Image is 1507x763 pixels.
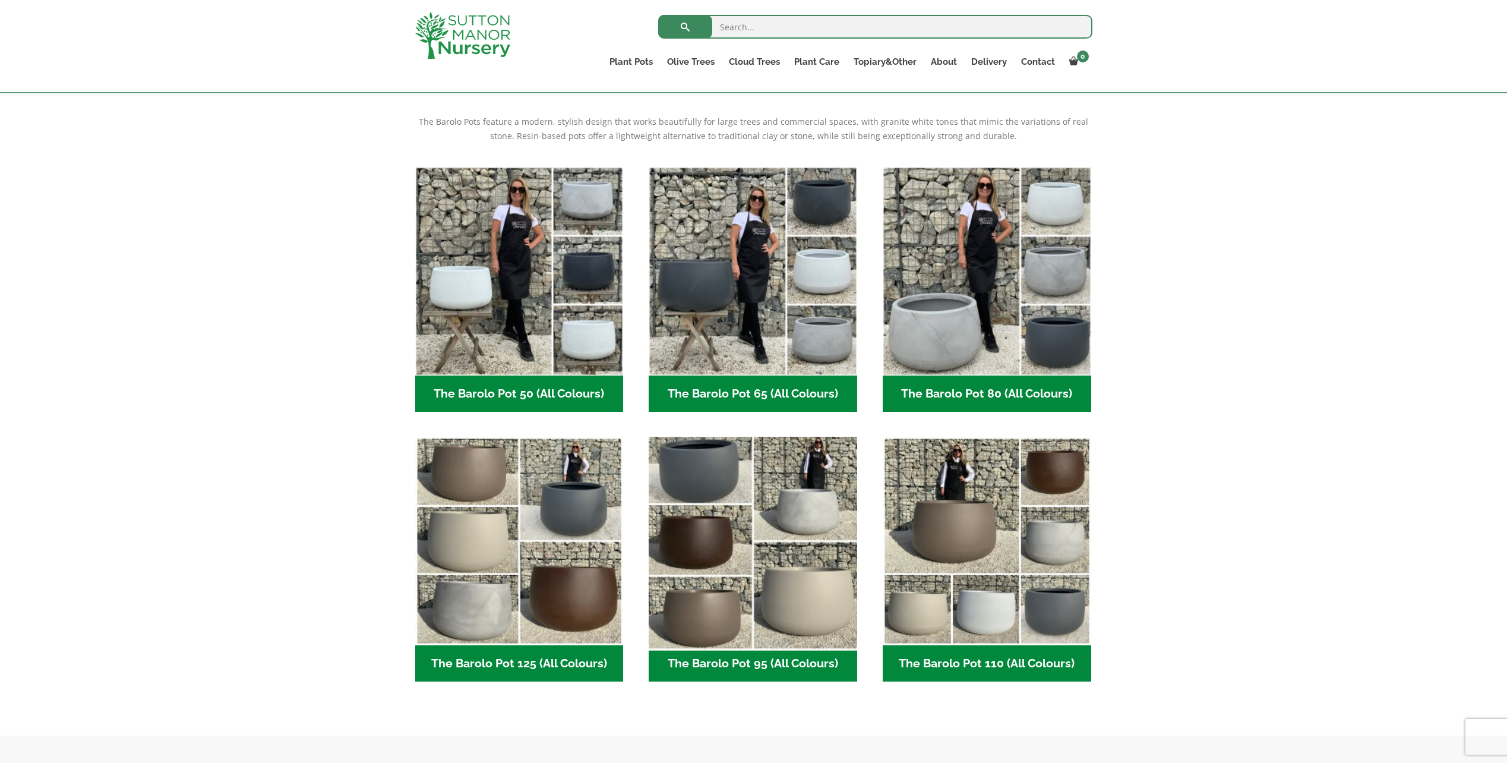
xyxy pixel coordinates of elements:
a: 0 [1062,53,1092,70]
img: The Barolo Pot 80 (All Colours) [883,167,1091,376]
a: Plant Pots [602,53,660,70]
h2: The Barolo Pot 125 (All Colours) [415,645,624,682]
span: 0 [1077,51,1089,62]
h2: The Barolo Pot 80 (All Colours) [883,376,1091,412]
h2: The Barolo Pot 110 (All Colours) [883,645,1091,682]
p: The Barolo Pots feature a modern, stylish design that works beautifully for large trees and comme... [415,115,1092,143]
img: The Barolo Pot 110 (All Colours) [883,437,1091,645]
h2: The Barolo Pot 95 (All Colours) [649,645,857,682]
a: Contact [1014,53,1062,70]
a: Plant Care [787,53,846,70]
img: The Barolo Pot 65 (All Colours) [649,167,857,376]
img: The Barolo Pot 95 (All Colours) [644,432,863,651]
a: Visit product category The Barolo Pot 95 (All Colours) [649,437,857,682]
a: Topiary&Other [846,53,924,70]
h2: The Barolo Pot 65 (All Colours) [649,376,857,412]
a: About [924,53,964,70]
a: Cloud Trees [722,53,787,70]
a: Visit product category The Barolo Pot 80 (All Colours) [883,167,1091,412]
a: Visit product category The Barolo Pot 50 (All Colours) [415,167,624,412]
h2: The Barolo Pot 50 (All Colours) [415,376,624,412]
input: Search... [658,15,1092,39]
img: The Barolo Pot 50 (All Colours) [415,167,624,376]
a: Visit product category The Barolo Pot 125 (All Colours) [415,437,624,682]
img: logo [415,12,510,59]
a: Visit product category The Barolo Pot 65 (All Colours) [649,167,857,412]
img: The Barolo Pot 125 (All Colours) [415,437,624,645]
a: Olive Trees [660,53,722,70]
a: Delivery [964,53,1014,70]
a: Visit product category The Barolo Pot 110 (All Colours) [883,437,1091,682]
